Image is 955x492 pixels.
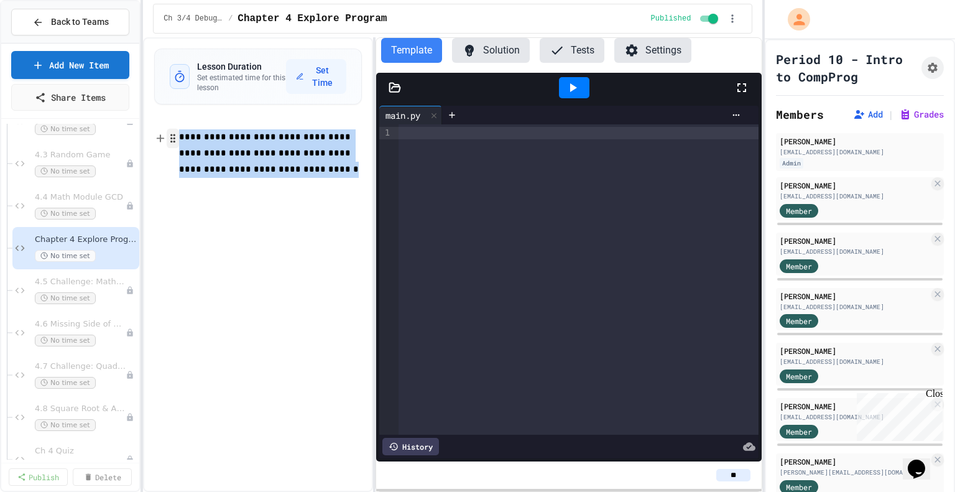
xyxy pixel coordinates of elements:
span: No time set [35,165,96,177]
span: No time set [35,250,96,262]
div: Content is published and visible to students [651,11,721,26]
div: main.py [379,109,427,122]
div: Unpublished [126,413,134,422]
div: [EMAIL_ADDRESS][DOMAIN_NAME] [780,302,929,312]
span: / [228,14,233,24]
button: Solution [452,38,530,63]
button: Back to Teams [11,9,129,35]
div: [PERSON_NAME] [780,345,929,356]
button: Grades [899,108,944,121]
iframe: chat widget [903,442,943,480]
span: Member [786,426,812,437]
div: [EMAIL_ADDRESS][DOMAIN_NAME] [780,147,940,157]
span: 4.7 Challenge: Quadratic Formula [35,361,126,372]
div: Unpublished [126,159,134,168]
div: 1 [379,127,392,139]
span: 4.4 Math Module GCD [35,192,126,203]
div: [PERSON_NAME] [780,136,940,147]
span: No time set [35,123,96,135]
span: No time set [35,208,96,220]
h1: Period 10 - Intro to CompProg [776,50,916,85]
span: 4.6 Missing Side of a Triangle [35,319,126,330]
span: Ch 4 Quiz [35,446,126,457]
span: 4.8 Square Root & Absolute Value [35,404,126,414]
a: Add New Item [11,51,129,79]
button: Template [381,38,442,63]
div: Admin [780,158,803,169]
span: No time set [35,377,96,389]
span: Chapter 4 Explore Program [238,11,387,26]
a: Delete [73,468,132,486]
div: [PERSON_NAME] [780,235,929,246]
div: History [382,438,439,455]
div: Unpublished [126,455,134,464]
span: 4.5 Challenge: Math Module exp() [35,277,126,287]
div: [EMAIL_ADDRESS][DOMAIN_NAME] [780,412,929,422]
p: Set estimated time for this lesson [197,73,286,93]
span: No time set [35,335,96,346]
div: [PERSON_NAME] [780,456,929,467]
a: Share Items [11,84,129,111]
span: Ch 3/4 Debugging/Modules [164,14,223,24]
button: Settings [614,38,691,63]
div: [PERSON_NAME] [780,290,929,302]
a: Publish [9,468,68,486]
iframe: chat widget [852,388,943,441]
div: [PERSON_NAME] [780,180,929,191]
span: No time set [35,292,96,304]
div: My Account [775,5,813,34]
div: Unpublished [126,286,134,295]
div: Unpublished [126,202,134,210]
button: Set Time [286,59,346,94]
h3: Lesson Duration [197,60,286,73]
span: No time set [35,419,96,431]
span: Back to Teams [51,16,109,29]
div: [PERSON_NAME] [780,401,929,412]
span: | [888,107,894,122]
span: Chapter 4 Explore Program [35,234,137,245]
span: Member [786,315,812,327]
div: [EMAIL_ADDRESS][DOMAIN_NAME] [780,357,929,366]
button: Assignment Settings [921,57,944,79]
span: Member [786,205,812,216]
div: Unpublished [126,371,134,379]
h2: Members [776,106,824,123]
button: Add [853,108,883,121]
div: [EMAIL_ADDRESS][DOMAIN_NAME] [780,247,929,256]
span: 4.3 Random Game [35,150,126,160]
span: Member [786,371,812,382]
div: Unpublished [126,328,134,337]
span: Published [651,14,691,24]
div: [EMAIL_ADDRESS][DOMAIN_NAME] [780,192,929,201]
div: main.py [379,106,442,124]
div: Chat with us now!Close [5,5,86,79]
button: Tests [540,38,604,63]
span: Member [786,261,812,272]
div: [PERSON_NAME][EMAIL_ADDRESS][DOMAIN_NAME] [780,468,929,477]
